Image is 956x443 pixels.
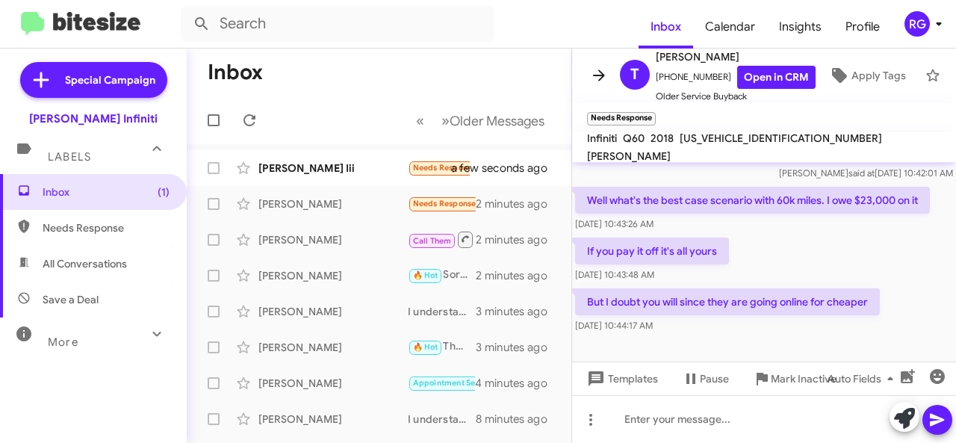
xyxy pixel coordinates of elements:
[767,5,834,49] a: Insights
[828,365,899,392] span: Auto Fields
[408,304,476,319] div: I understand your concerns. If you're open to discussing selling your Q50, I'd love to set up an ...
[408,267,476,284] div: Sorry! It's an A.I. tool that is automated. Have a good day, [PERSON_NAME]!!!!!!
[258,268,408,283] div: [PERSON_NAME]
[432,105,553,136] button: Next
[630,63,639,87] span: T
[575,238,729,264] p: If you pay it off it's all yours
[816,365,911,392] button: Auto Fields
[181,6,494,42] input: Search
[450,113,544,129] span: Older Messages
[656,89,816,104] span: Older Service Buyback
[680,131,882,145] span: [US_VEHICLE_IDENTIFICATION_NUMBER]
[258,161,408,176] div: [PERSON_NAME] Iii
[470,161,559,176] div: a few seconds ago
[476,412,559,427] div: 8 minutes ago
[208,61,263,84] h1: Inbox
[623,131,645,145] span: Q60
[575,187,930,214] p: Well what's the best case scenario with 60k miles. I owe $23,000 on it
[587,131,617,145] span: Infiniti
[43,220,170,235] span: Needs Response
[258,304,408,319] div: [PERSON_NAME]
[587,112,656,126] small: Needs Response
[408,374,475,391] div: Not a problem. I will update our records. Thank you and have a great day!
[158,185,170,199] span: (1)
[413,236,452,246] span: Call Them
[258,412,408,427] div: [PERSON_NAME]
[20,62,167,98] a: Special Campaign
[575,218,654,229] span: [DATE] 10:43:26 AM
[851,62,906,89] span: Apply Tags
[476,268,559,283] div: 2 minutes ago
[656,48,816,66] span: [PERSON_NAME]
[737,66,816,89] a: Open in CRM
[779,167,953,179] span: [PERSON_NAME] [DATE] 10:42:01 AM
[476,304,559,319] div: 3 minutes ago
[693,5,767,49] a: Calendar
[258,196,408,211] div: [PERSON_NAME]
[408,230,476,249] div: Ok we will check car [PERSON_NAME] also
[741,365,848,392] button: Mark Inactive
[413,378,479,388] span: Appointment Set
[413,342,438,352] span: 🔥 Hot
[408,195,476,212] div: But I doubt you will since they are going online for cheaper
[904,11,930,37] div: RG
[43,292,99,307] span: Save a Deal
[816,62,918,89] button: Apply Tags
[771,365,836,392] span: Mark Inactive
[584,365,658,392] span: Templates
[408,105,553,136] nav: Page navigation example
[848,167,875,179] span: said at
[575,288,880,315] p: But I doubt you will since they are going online for cheaper
[29,111,158,126] div: [PERSON_NAME] Infiniti
[651,131,674,145] span: 2018
[258,232,408,247] div: [PERSON_NAME]
[834,5,892,49] a: Profile
[476,196,559,211] div: 2 minutes ago
[639,5,693,49] a: Inbox
[413,199,477,208] span: Needs Response
[413,270,438,280] span: 🔥 Hot
[407,105,433,136] button: Previous
[892,11,940,37] button: RG
[43,185,170,199] span: Inbox
[587,149,671,163] span: [PERSON_NAME]
[413,163,477,173] span: Needs Response
[408,412,476,427] div: I understand! How about booking a virtual appointment to discuss your vehicle? I can provide deta...
[575,320,653,331] span: [DATE] 10:44:17 AM
[575,269,654,280] span: [DATE] 10:43:48 AM
[656,66,816,89] span: [PHONE_NUMBER]
[700,365,729,392] span: Pause
[48,335,78,349] span: More
[476,232,559,247] div: 2 minutes ago
[258,340,408,355] div: [PERSON_NAME]
[48,150,91,164] span: Labels
[476,340,559,355] div: 3 minutes ago
[416,111,424,130] span: «
[408,338,476,356] div: That sounds great! Looking forward to seeing you [DATE]. If you'd like to discuss details about s...
[408,159,470,176] div: 😟
[65,72,155,87] span: Special Campaign
[43,256,127,271] span: All Conversations
[441,111,450,130] span: »
[670,365,741,392] button: Pause
[258,376,408,391] div: [PERSON_NAME]
[475,376,559,391] div: 4 minutes ago
[572,365,670,392] button: Templates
